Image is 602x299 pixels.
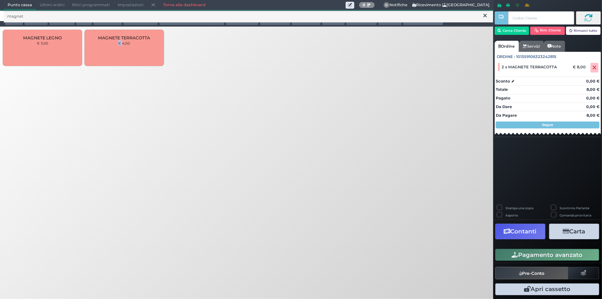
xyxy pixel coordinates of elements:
span: Ritiri programmati [68,0,114,10]
strong: Pagato [496,96,510,100]
span: MAGNETE LEGNO [23,35,62,40]
strong: 8,00 € [586,113,600,118]
strong: 0,00 € [586,79,600,84]
span: Punto cassa [4,0,36,10]
strong: Da Dare [496,104,512,109]
span: 0 [384,2,390,8]
button: Contanti [495,224,545,239]
span: 101359106323242815 [516,54,557,60]
strong: Totale [496,87,508,92]
input: Ricerca articolo [4,10,493,22]
button: Carta [549,224,599,239]
button: Pre-Conto [495,267,569,279]
span: Impostazioni [114,0,147,10]
b: 0 [363,2,365,7]
a: Servizi [519,41,544,52]
label: Comanda prioritaria [560,213,592,218]
input: Codice Cliente [508,11,574,25]
div: € 8,00 [572,65,589,69]
span: 2 x MAGNETE TERRACOTTA [502,65,557,69]
a: Note [544,41,565,52]
strong: Da Pagare [496,113,517,118]
button: Cerca Cliente [495,27,530,35]
span: MAGNETE TERRACOTTA [98,35,150,40]
small: € 3,00 [37,41,48,45]
a: Torna alla dashboard [159,0,209,10]
label: Stampa una copia [505,206,533,210]
small: € 4,00 [118,41,130,45]
a: Ordine [495,41,519,52]
strong: Sconto [496,78,510,84]
strong: Segue [542,123,553,127]
label: Scontrino Parlante [560,206,590,210]
button: Rim. Cliente [530,27,565,35]
label: Asporto [505,213,518,218]
button: Apri cassetto [495,283,599,295]
strong: 0,00 € [586,96,600,100]
button: Pagamento avanzato [495,249,599,261]
strong: 8,00 € [586,87,600,92]
span: Ultimi ordini [36,0,68,10]
strong: 0,00 € [586,104,600,109]
button: Rimuovi tutto [566,27,601,35]
span: Ordine : [497,54,515,60]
